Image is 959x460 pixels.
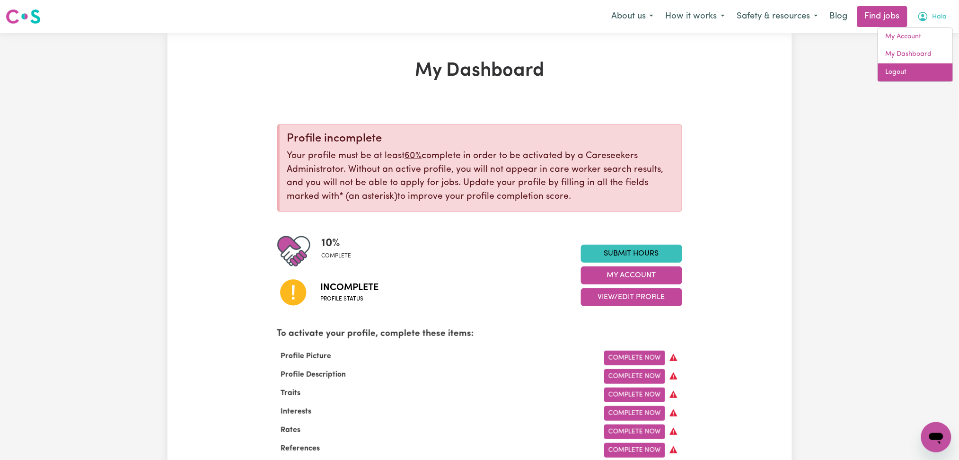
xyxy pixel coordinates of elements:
span: complete [322,252,352,260]
button: About us [605,7,660,27]
div: Profile incomplete [287,132,674,146]
iframe: Button to launch messaging window [921,422,951,452]
span: Traits [277,389,305,397]
button: Safety & resources [731,7,824,27]
button: My Account [911,7,953,27]
a: My Account [878,28,953,46]
a: My Dashboard [878,45,953,63]
span: 10 % [322,235,352,252]
a: Complete Now [604,406,665,421]
span: an asterisk [340,192,398,201]
u: 60% [405,151,422,160]
span: Profile Description [277,371,350,379]
a: Logout [878,63,953,81]
a: Careseekers logo [6,6,41,27]
span: Interests [277,408,316,416]
a: Complete Now [604,443,665,458]
a: Complete Now [604,351,665,365]
button: View/Edit Profile [581,288,682,306]
a: Blog [824,6,853,27]
span: References [277,445,324,452]
a: Submit Hours [581,245,682,263]
img: Careseekers logo [6,8,41,25]
p: To activate your profile, complete these items: [277,327,682,341]
p: Your profile must be at least complete in order to be activated by a Careseekers Administrator. W... [287,150,674,204]
span: Profile status [321,295,379,303]
a: Find jobs [857,6,907,27]
a: Complete Now [604,388,665,402]
a: Complete Now [604,425,665,439]
button: My Account [581,266,682,284]
div: Profile completeness: 10% [322,235,359,268]
span: Hala [933,12,947,22]
a: Complete Now [604,369,665,384]
span: Incomplete [321,281,379,295]
div: My Account [878,27,953,82]
span: Profile Picture [277,353,335,360]
span: Rates [277,426,305,434]
h1: My Dashboard [277,60,682,82]
button: How it works [660,7,731,27]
